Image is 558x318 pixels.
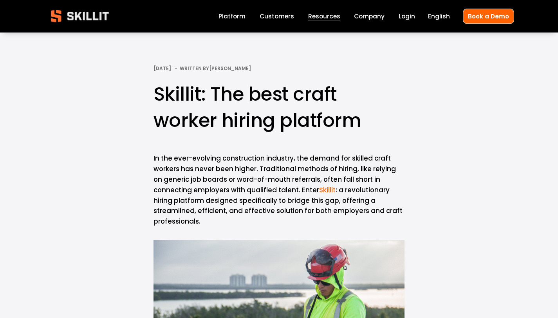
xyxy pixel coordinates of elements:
span: Resources [308,12,340,21]
a: Login [399,11,415,22]
h1: Skillit: The best craft worker hiring platform [153,81,405,134]
a: Skillit [319,185,336,195]
a: Platform [219,11,246,22]
a: Customers [260,11,294,22]
span: [DATE] [153,65,171,72]
a: [PERSON_NAME] [209,65,251,72]
div: Written By [180,66,251,71]
a: Book a Demo [463,9,514,24]
div: language picker [428,11,450,22]
a: folder dropdown [308,11,340,22]
a: Company [354,11,385,22]
img: Skillit [44,4,116,28]
span: English [428,12,450,21]
p: In the ever-evolving construction industry, the demand for skilled craft workers has never been h... [153,153,405,227]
